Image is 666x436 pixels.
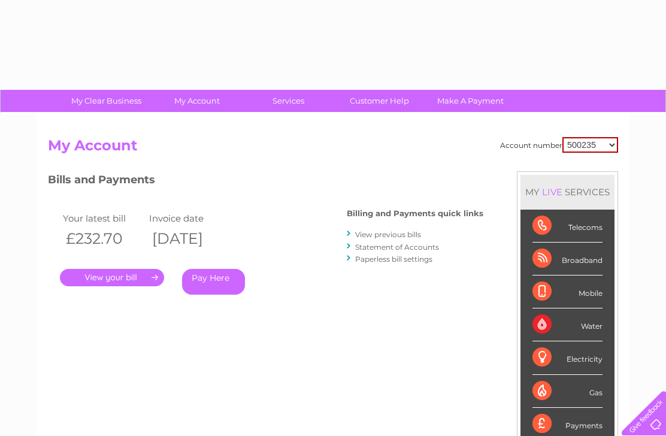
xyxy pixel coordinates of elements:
a: My Account [148,90,247,112]
div: Water [532,308,603,341]
td: Your latest bill [60,210,146,226]
a: Statement of Accounts [355,243,439,252]
div: Gas [532,375,603,408]
div: LIVE [540,186,565,198]
a: Services [239,90,338,112]
th: £232.70 [60,226,146,251]
a: Pay Here [182,269,245,295]
a: Customer Help [330,90,429,112]
h2: My Account [48,137,618,160]
a: . [60,269,164,286]
h3: Bills and Payments [48,171,483,192]
h4: Billing and Payments quick links [347,209,483,218]
a: Make A Payment [421,90,520,112]
div: Mobile [532,275,603,308]
div: Electricity [532,341,603,374]
a: My Clear Business [57,90,156,112]
a: View previous bills [355,230,421,239]
div: MY SERVICES [520,175,614,209]
th: [DATE] [146,226,232,251]
div: Account number [500,137,618,153]
div: Broadband [532,243,603,275]
div: Telecoms [532,210,603,243]
td: Invoice date [146,210,232,226]
a: Paperless bill settings [355,255,432,264]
